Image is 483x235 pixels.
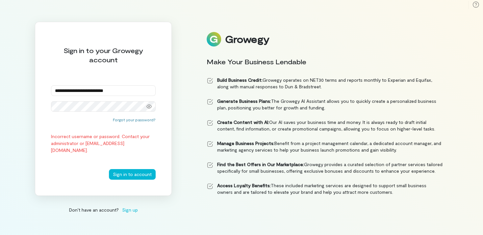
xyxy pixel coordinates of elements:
strong: Access Loyalty Benefits: [217,183,271,188]
li: Growegy operates on NET30 terms and reports monthly to Experian and Equifax, along with manual re... [207,77,443,90]
li: Benefit from a project management calendar, a dedicated account manager, and marketing agency ser... [207,140,443,153]
li: Our AI saves your business time and money. It is always ready to draft initial content, find info... [207,119,443,132]
img: Logo [207,32,221,46]
li: The Growegy AI Assistant allows you to quickly create a personalized business plan, positioning y... [207,98,443,111]
li: Growegy provides a curated selection of partner services tailored specifically for small business... [207,161,443,174]
div: Sign in to your Growegy account [51,46,156,64]
strong: Generate Business Plans: [217,98,271,104]
strong: Manage Business Projects: [217,140,274,146]
div: Incorrect username or password. Contact your administrator or [EMAIL_ADDRESS][DOMAIN_NAME]. [51,133,156,154]
strong: Create Content with AI: [217,119,269,125]
button: Forgot your password? [113,117,156,122]
div: Make Your Business Lendable [207,57,443,66]
strong: Find the Best Offers in Our Marketplace: [217,162,304,167]
strong: Build Business Credit: [217,77,263,83]
div: Growegy [225,34,269,45]
button: Sign in to account [109,169,156,180]
li: These included marketing services are designed to support small business owners and are tailored ... [207,182,443,195]
span: Sign up [122,206,138,213]
div: Don’t have an account? [35,206,172,213]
